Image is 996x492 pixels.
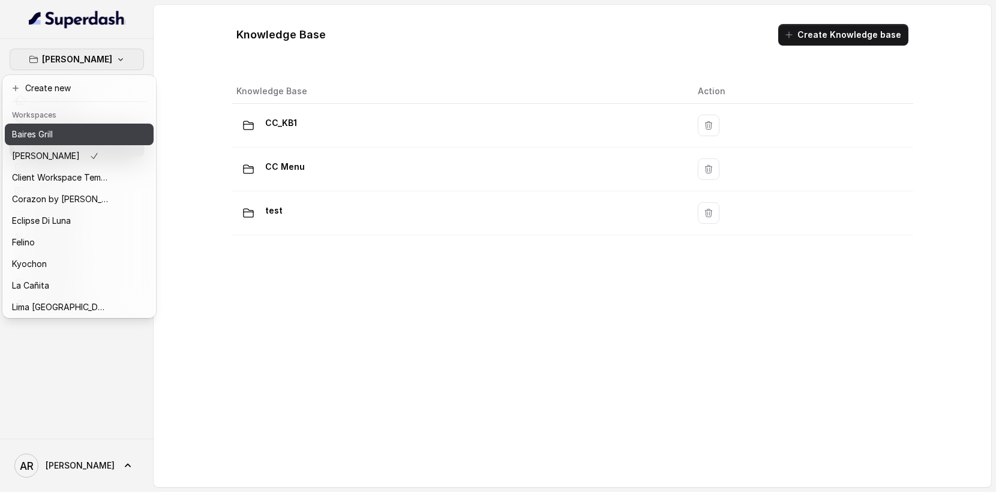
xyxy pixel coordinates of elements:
p: [PERSON_NAME] [42,52,112,67]
p: Kyochon [12,257,47,271]
button: [PERSON_NAME] [10,49,144,70]
p: Corazon by [PERSON_NAME] [12,192,108,206]
p: Lima [GEOGRAPHIC_DATA] [12,300,108,314]
p: Baires Grill [12,127,53,142]
button: Create new [5,77,154,99]
p: [PERSON_NAME] [12,149,80,163]
header: Workspaces [5,104,154,124]
p: Client Workspace Template [12,170,108,185]
div: [PERSON_NAME] [2,75,156,318]
p: Felino [12,235,35,250]
p: Eclipse Di Luna [12,214,71,228]
p: La Cañita [12,278,49,293]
